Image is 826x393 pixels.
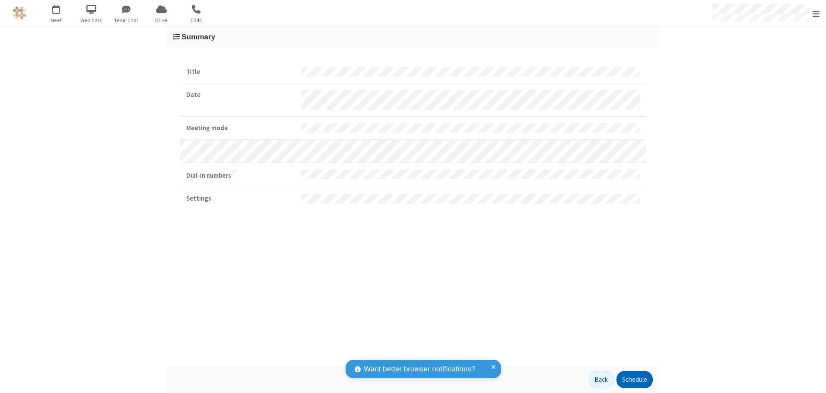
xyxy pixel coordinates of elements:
span: Summary [181,32,215,41]
strong: Title [186,67,295,77]
button: Back [589,371,613,388]
span: Team Chat [110,16,143,24]
strong: Dial-in numbers [186,169,295,181]
span: Meet [40,16,73,24]
span: Drive [145,16,178,24]
img: QA Selenium DO NOT DELETE OR CHANGE [13,6,26,19]
button: Schedule [616,371,653,388]
span: Webinars [75,16,108,24]
span: Calls [180,16,213,24]
strong: Meeting mode [186,123,295,133]
strong: Date [186,90,295,100]
strong: Settings [186,194,295,204]
span: Want better browser notifications? [364,364,475,375]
